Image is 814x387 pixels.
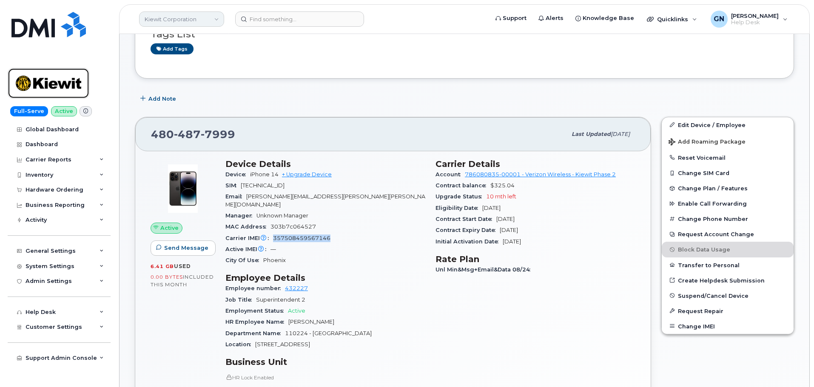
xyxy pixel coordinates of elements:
[225,341,255,347] span: Location
[151,128,235,141] span: 480
[662,288,794,303] button: Suspend/Cancel Device
[435,266,535,273] span: Unl Min&Msg+Email&Data 08/24
[263,257,286,263] span: Phoenix
[662,181,794,196] button: Change Plan / Features
[225,182,241,189] span: SIM
[174,263,191,269] span: used
[225,159,425,169] h3: Device Details
[256,297,305,303] span: Superintendent 2
[662,117,794,133] a: Edit Device / Employee
[273,235,330,241] span: 357508459567146
[288,308,305,314] span: Active
[678,185,748,192] span: Change Plan / Features
[225,330,285,336] span: Department Name
[662,257,794,273] button: Transfer to Personal
[225,308,288,314] span: Employment Status
[285,285,308,291] a: 432227
[225,257,263,263] span: City Of Use
[662,211,794,226] button: Change Phone Number
[174,128,201,141] span: 487
[731,19,779,26] span: Help Desk
[662,226,794,242] button: Request Account Change
[225,297,256,303] span: Job Title
[731,12,779,19] span: [PERSON_NAME]
[662,242,794,257] button: Block Data Usage
[225,193,246,200] span: Email
[255,341,310,347] span: [STREET_ADDRESS]
[435,205,482,211] span: Eligibility Date
[503,14,527,23] span: Support
[225,319,288,325] span: HR Employee Name
[250,171,279,178] span: iPhone 14
[139,11,224,27] a: Kiewit Corporation
[151,263,174,269] span: 6.41 GB
[270,246,276,252] span: —
[225,193,425,207] span: [PERSON_NAME][EMAIL_ADDRESS][PERSON_NAME][PERSON_NAME][DOMAIN_NAME]
[503,238,521,245] span: [DATE]
[270,223,316,230] span: 303b7c064527
[611,131,630,137] span: [DATE]
[490,10,532,27] a: Support
[225,246,270,252] span: Active IMEI
[569,10,640,27] a: Knowledge Base
[714,14,724,24] span: GN
[285,330,372,336] span: 110224 - [GEOGRAPHIC_DATA]
[777,350,808,381] iframe: Messenger Launcher
[225,273,425,283] h3: Employee Details
[641,11,703,28] div: Quicklinks
[705,11,794,28] div: Geoffrey Newport
[201,128,235,141] span: 7999
[482,205,501,211] span: [DATE]
[225,223,270,230] span: MAC Address
[235,11,364,27] input: Find something...
[241,182,285,189] span: [TECHNICAL_ID]
[157,163,208,214] img: image20231002-3703462-njx0qo.jpeg
[282,171,332,178] a: + Upgrade Device
[669,138,746,147] span: Add Roaming Package
[435,159,635,169] h3: Carrier Details
[151,29,778,40] h3: Tags List
[662,196,794,211] button: Enable Call Forwarding
[148,95,176,103] span: Add Note
[256,212,308,219] span: Unknown Manager
[657,16,688,23] span: Quicklinks
[662,165,794,181] button: Change SIM Card
[662,273,794,288] a: Create Helpdesk Submission
[496,216,515,222] span: [DATE]
[164,244,208,252] span: Send Message
[151,274,214,288] span: included this month
[583,14,634,23] span: Knowledge Base
[662,133,794,150] button: Add Roaming Package
[435,182,490,189] span: Contract balance
[500,227,518,233] span: [DATE]
[288,319,334,325] span: [PERSON_NAME]
[532,10,569,27] a: Alerts
[678,201,747,207] span: Enable Call Forwarding
[678,292,749,299] span: Suspend/Cancel Device
[662,303,794,319] button: Request Repair
[435,216,496,222] span: Contract Start Date
[225,374,425,381] p: HR Lock Enabled
[662,150,794,165] button: Reset Voicemail
[465,171,616,178] a: 786080835-00001 - Verizon Wireless - Kiewit Phase 2
[435,227,500,233] span: Contract Expiry Date
[225,171,250,178] span: Device
[572,131,611,137] span: Last updated
[151,240,216,256] button: Send Message
[160,224,179,232] span: Active
[151,43,194,54] a: Add tags
[486,193,516,200] span: 10 mth left
[225,357,425,367] h3: Business Unit
[135,91,183,107] button: Add Note
[225,212,256,219] span: Manager
[225,235,273,241] span: Carrier IMEI
[490,182,515,189] span: $325.04
[546,14,564,23] span: Alerts
[225,285,285,291] span: Employee number
[435,171,465,178] span: Account
[662,319,794,334] button: Change IMEI
[435,254,635,264] h3: Rate Plan
[151,274,183,280] span: 0.00 Bytes
[435,193,486,200] span: Upgrade Status
[435,238,503,245] span: Initial Activation Date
